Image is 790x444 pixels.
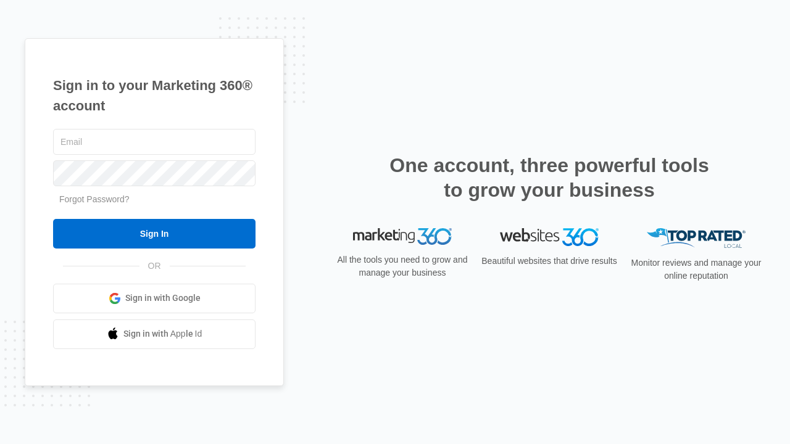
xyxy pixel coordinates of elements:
[386,153,713,202] h2: One account, three powerful tools to grow your business
[53,129,256,155] input: Email
[53,219,256,249] input: Sign In
[123,327,202,340] span: Sign in with Apple Id
[627,257,765,282] p: Monitor reviews and manage your online reputation
[53,319,256,349] a: Sign in with Apple Id
[53,284,256,313] a: Sign in with Google
[59,194,130,204] a: Forgot Password?
[480,255,618,268] p: Beautiful websites that drive results
[353,228,452,245] img: Marketing 360
[500,228,599,246] img: Websites 360
[53,75,256,116] h1: Sign in to your Marketing 360® account
[139,260,170,273] span: OR
[647,228,746,249] img: Top Rated Local
[125,292,201,305] span: Sign in with Google
[333,253,472,279] p: All the tools you need to grow and manage your business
